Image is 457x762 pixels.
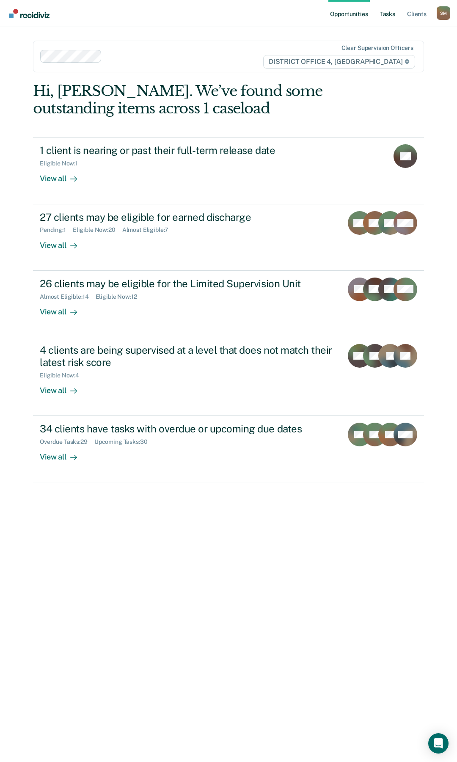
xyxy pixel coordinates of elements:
div: View all [40,446,87,462]
div: 27 clients may be eligible for earned discharge [40,211,336,223]
div: 34 clients have tasks with overdue or upcoming due dates [40,423,336,435]
div: 4 clients are being supervised at a level that does not match their latest risk score [40,344,336,369]
div: Eligible Now : 12 [96,293,144,300]
a: 34 clients have tasks with overdue or upcoming due datesOverdue Tasks:29Upcoming Tasks:30View all [33,416,424,482]
div: Eligible Now : 20 [73,226,122,234]
div: Overdue Tasks : 29 [40,438,94,446]
div: Hi, [PERSON_NAME]. We’ve found some outstanding items across 1 caseload [33,83,346,117]
a: 27 clients may be eligible for earned dischargePending:1Eligible Now:20Almost Eligible:7View all [33,204,424,271]
div: Upcoming Tasks : 30 [94,438,154,446]
div: S M [437,6,450,20]
div: View all [40,234,87,250]
span: DISTRICT OFFICE 4, [GEOGRAPHIC_DATA] [263,55,415,69]
div: Eligible Now : 1 [40,160,85,167]
div: Almost Eligible : 14 [40,293,96,300]
div: View all [40,379,87,395]
div: Clear supervision officers [341,44,413,52]
div: Pending : 1 [40,226,73,234]
a: 1 client is nearing or past their full-term release dateEligible Now:1View all [33,137,424,204]
a: 26 clients may be eligible for the Limited Supervision UnitAlmost Eligible:14Eligible Now:12View all [33,271,424,337]
div: 26 clients may be eligible for the Limited Supervision Unit [40,278,336,290]
div: View all [40,300,87,316]
div: Almost Eligible : 7 [122,226,175,234]
img: Recidiviz [9,9,50,18]
button: Profile dropdown button [437,6,450,20]
div: View all [40,167,87,184]
div: Open Intercom Messenger [428,733,449,754]
a: 4 clients are being supervised at a level that does not match their latest risk scoreEligible Now... [33,337,424,416]
div: Eligible Now : 4 [40,372,86,379]
div: 1 client is nearing or past their full-term release date [40,144,337,157]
